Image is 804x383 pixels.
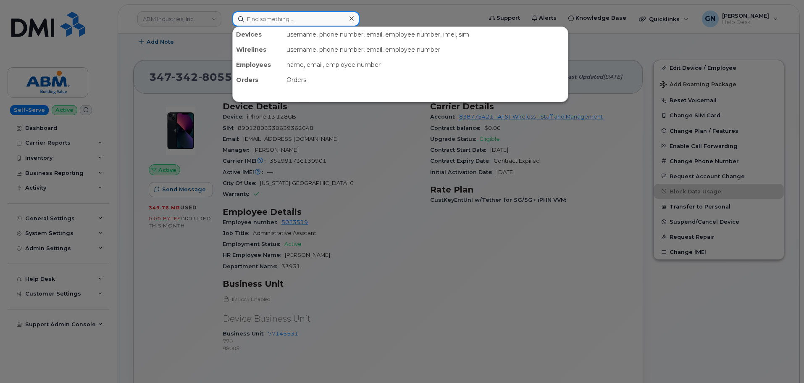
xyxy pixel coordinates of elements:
div: Devices [233,27,283,42]
div: name, email, employee number [283,57,568,72]
div: Orders [283,72,568,87]
div: Wirelines [233,42,283,57]
div: Employees [233,57,283,72]
div: username, phone number, email, employee number [283,42,568,57]
div: Orders [233,72,283,87]
div: username, phone number, email, employee number, imei, sim [283,27,568,42]
input: Find something... [232,11,360,26]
